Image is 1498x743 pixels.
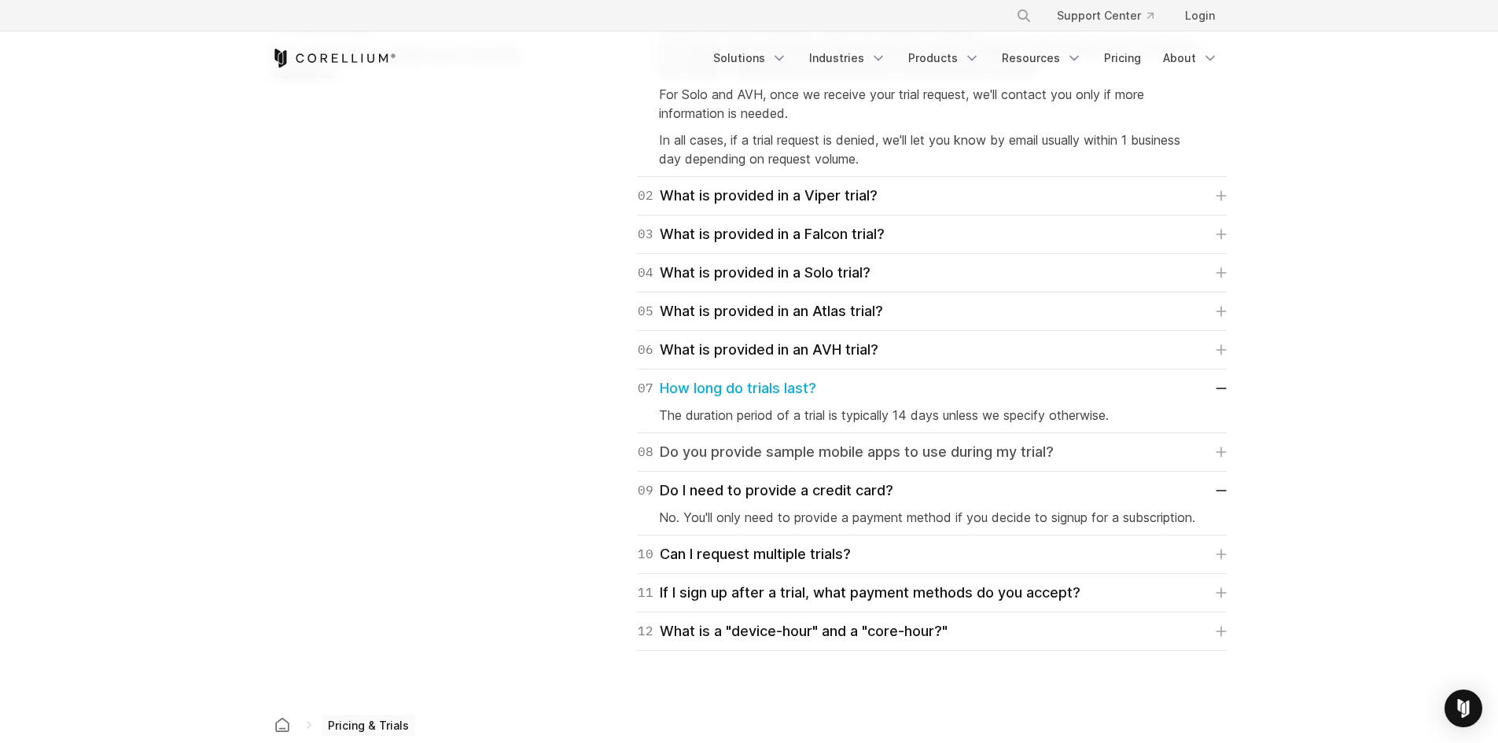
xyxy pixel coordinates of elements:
[638,223,885,245] div: What is provided in a Falcon trial?
[638,480,1227,502] a: 09Do I need to provide a credit card?
[1172,2,1227,30] a: Login
[638,377,816,399] div: How long do trials last?
[704,44,797,72] a: Solutions
[638,300,883,322] div: What is provided in an Atlas trial?
[638,620,1227,642] a: 12What is a "device-hour" and a "core-hour?"
[638,441,1054,463] div: Do you provide sample mobile apps to use during my trial?
[268,714,296,736] a: Corellium home
[659,508,1205,527] p: No. You'll only need to provide a payment method if you decide to signup for a subscription.
[638,339,653,361] span: 06
[997,2,1227,30] div: Navigation Menu
[638,620,948,642] div: What is a "device-hour" and a "core-hour?"
[659,406,1205,425] p: The duration period of a trial is typically 14 days unless we specify otherwise.
[638,377,653,399] span: 07
[638,262,870,284] div: What is provided in a Solo trial?
[638,262,1227,284] a: 04What is provided in a Solo trial?
[638,185,878,207] div: What is provided in a Viper trial?
[638,543,1227,565] a: 10Can I request multiple trials?
[899,44,989,72] a: Products
[638,620,653,642] span: 12
[638,441,1227,463] a: 08Do you provide sample mobile apps to use during my trial?
[638,543,653,565] span: 10
[638,339,878,361] div: What is provided in an AVH trial?
[638,582,653,604] span: 11
[800,44,896,72] a: Industries
[638,300,1227,322] a: 05What is provided in an Atlas trial?
[638,543,851,565] div: Can I request multiple trials?
[638,185,653,207] span: 02
[992,44,1091,72] a: Resources
[704,44,1227,72] div: Navigation Menu
[638,441,653,463] span: 08
[322,715,415,737] span: Pricing & Trials
[638,377,1227,399] a: 07How long do trials last?
[1010,2,1038,30] button: Search
[1095,44,1150,72] a: Pricing
[659,86,1144,121] span: For Solo and AVH, once we receive your trial request, we'll contact you only if more information ...
[638,300,653,322] span: 05
[638,339,1227,361] a: 06What is provided in an AVH trial?
[638,480,653,502] span: 09
[638,582,1227,604] a: 11If I sign up after a trial, what payment methods do you accept?
[638,480,893,502] div: Do I need to provide a credit card?
[638,223,653,245] span: 03
[638,262,653,284] span: 04
[1044,2,1166,30] a: Support Center
[638,185,1227,207] a: 02What is provided in a Viper trial?
[638,582,1080,604] div: If I sign up after a trial, what payment methods do you accept?
[638,223,1227,245] a: 03What is provided in a Falcon trial?
[271,49,396,68] a: Corellium Home
[1445,690,1482,727] div: Open Intercom Messenger
[659,132,1180,167] span: In all cases, if a trial request is denied, we'll let you know by email usually within 1 business...
[1154,44,1227,72] a: About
